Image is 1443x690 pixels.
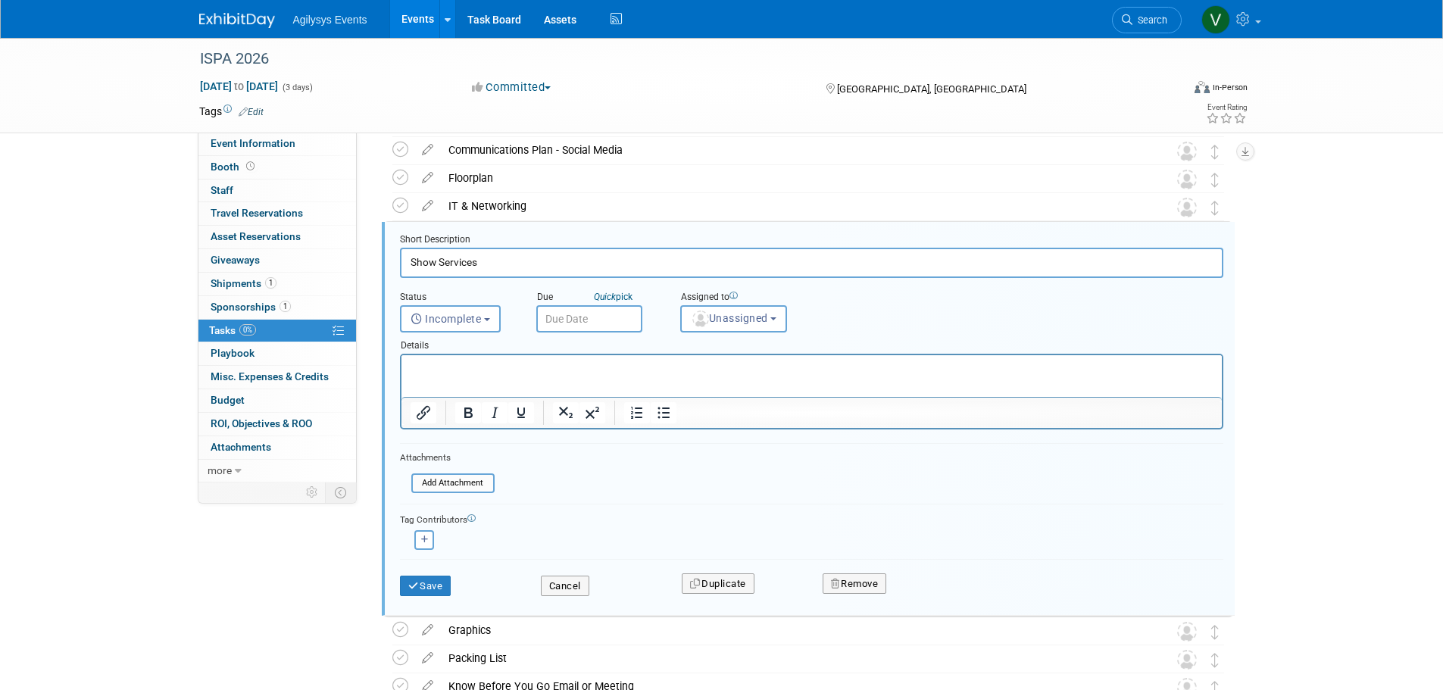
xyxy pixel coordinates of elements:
[198,460,356,482] a: more
[441,193,1147,219] div: IT & Networking
[280,301,291,312] span: 1
[400,305,501,333] button: Incomplete
[579,402,605,423] button: Superscript
[536,291,657,305] div: Due
[199,13,275,28] img: ExhibitDay
[211,417,312,429] span: ROI, Objectives & ROO
[680,305,788,333] button: Unassigned
[198,226,356,248] a: Asset Reservations
[211,161,258,173] span: Booth
[400,576,451,597] button: Save
[211,394,245,406] span: Budget
[441,137,1147,163] div: Communications Plan - Social Media
[198,180,356,202] a: Staff
[455,402,481,423] button: Bold
[441,165,1147,191] div: Floorplan
[414,199,441,213] a: edit
[401,355,1222,397] iframe: Rich Text Area
[1092,79,1248,101] div: Event Format
[1177,198,1197,217] img: Unassigned
[211,207,303,219] span: Travel Reservations
[208,464,232,476] span: more
[198,156,356,179] a: Booth
[211,184,233,196] span: Staff
[400,248,1223,277] input: Name of task or a short description
[211,137,295,149] span: Event Information
[1201,5,1230,34] img: Vaitiare Munoz
[1206,104,1247,111] div: Event Rating
[198,389,356,412] a: Budget
[299,482,326,502] td: Personalize Event Tab Strip
[198,366,356,389] a: Misc. Expenses & Credits
[199,104,264,119] td: Tags
[1132,14,1167,26] span: Search
[265,277,276,289] span: 1
[400,291,514,305] div: Status
[1211,201,1219,215] i: Move task
[281,83,313,92] span: (3 days)
[823,573,887,595] button: Remove
[414,623,441,637] a: edit
[536,305,642,333] input: Due Date
[209,324,256,336] span: Tasks
[1195,81,1210,93] img: Format-Inperson.png
[325,482,356,502] td: Toggle Event Tabs
[211,441,271,453] span: Attachments
[1177,142,1197,161] img: Unassigned
[198,296,356,319] a: Sponsorships1
[198,320,356,342] a: Tasks0%
[691,312,768,324] span: Unassigned
[680,291,869,305] div: Assigned to
[198,249,356,272] a: Giveaways
[232,80,246,92] span: to
[239,107,264,117] a: Edit
[467,80,557,95] button: Committed
[1211,145,1219,159] i: Move task
[239,324,256,336] span: 0%
[1177,650,1197,670] img: Unassigned
[541,576,589,597] button: Cancel
[482,402,508,423] button: Italic
[1212,82,1248,93] div: In-Person
[411,313,482,325] span: Incomplete
[400,510,1223,526] div: Tag Contributors
[441,617,1147,643] div: Graphics
[198,133,356,155] a: Event Information
[508,402,534,423] button: Underline
[414,171,441,185] a: edit
[198,413,356,436] a: ROI, Objectives & ROO
[1177,622,1197,642] img: Unassigned
[198,202,356,225] a: Travel Reservations
[591,291,636,303] a: Quickpick
[198,273,356,295] a: Shipments1
[211,277,276,289] span: Shipments
[198,342,356,365] a: Playbook
[195,45,1159,73] div: ISPA 2026
[293,14,367,26] span: Agilysys Events
[837,83,1026,95] span: [GEOGRAPHIC_DATA], [GEOGRAPHIC_DATA]
[211,230,301,242] span: Asset Reservations
[1211,653,1219,667] i: Move task
[414,651,441,665] a: edit
[400,233,1223,248] div: Short Description
[1211,625,1219,639] i: Move task
[1211,173,1219,187] i: Move task
[211,254,260,266] span: Giveaways
[1112,7,1182,33] a: Search
[594,292,616,302] i: Quick
[553,402,579,423] button: Subscript
[211,347,255,359] span: Playbook
[400,451,495,464] div: Attachments
[211,301,291,313] span: Sponsorships
[651,402,676,423] button: Bullet list
[411,402,436,423] button: Insert/edit link
[1177,170,1197,189] img: Unassigned
[414,143,441,157] a: edit
[198,436,356,459] a: Attachments
[243,161,258,172] span: Booth not reserved yet
[624,402,650,423] button: Numbered list
[400,333,1223,354] div: Details
[211,370,329,382] span: Misc. Expenses & Credits
[199,80,279,93] span: [DATE] [DATE]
